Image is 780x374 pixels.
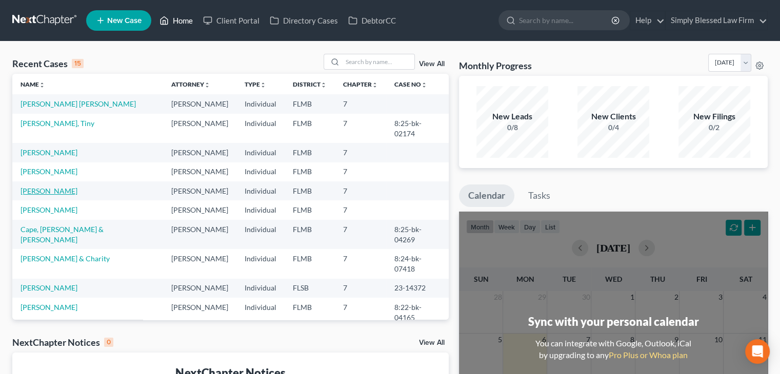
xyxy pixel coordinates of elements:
[285,279,335,298] td: FLSB
[531,338,695,361] div: You can integrate with Google, Outlook, iCal by upgrading to any
[285,220,335,249] td: FLMB
[163,181,236,200] td: [PERSON_NAME]
[260,82,266,88] i: unfold_more
[236,249,285,278] td: Individual
[335,298,386,327] td: 7
[285,298,335,327] td: FLMB
[236,94,285,113] td: Individual
[236,200,285,219] td: Individual
[163,143,236,162] td: [PERSON_NAME]
[285,200,335,219] td: FLMB
[394,80,427,88] a: Case Nounfold_more
[21,186,77,195] a: [PERSON_NAME]
[343,80,378,88] a: Chapterunfold_more
[163,162,236,181] td: [PERSON_NAME]
[21,99,136,108] a: [PERSON_NAME] [PERSON_NAME]
[236,220,285,249] td: Individual
[678,122,750,133] div: 0/2
[21,80,45,88] a: Nameunfold_more
[236,114,285,143] td: Individual
[39,82,45,88] i: unfold_more
[21,167,77,176] a: [PERSON_NAME]
[335,279,386,298] td: 7
[285,143,335,162] td: FLMB
[386,114,449,143] td: 8:25-bk-02174
[104,338,113,347] div: 0
[21,225,104,244] a: Cape, [PERSON_NAME] & [PERSON_NAME]
[630,11,665,30] a: Help
[459,59,532,72] h3: Monthly Progress
[343,54,414,69] input: Search by name...
[236,143,285,162] td: Individual
[21,283,77,292] a: [PERSON_NAME]
[163,220,236,249] td: [PERSON_NAME]
[335,249,386,278] td: 7
[163,94,236,113] td: [PERSON_NAME]
[335,94,386,113] td: 7
[293,80,327,88] a: Districtunfold_more
[577,111,649,122] div: New Clients
[107,17,142,25] span: New Case
[12,57,84,70] div: Recent Cases
[745,339,770,364] div: Open Intercom Messenger
[519,11,613,30] input: Search by name...
[285,249,335,278] td: FLMB
[476,122,548,133] div: 0/8
[163,279,236,298] td: [PERSON_NAME]
[171,80,210,88] a: Attorneyunfold_more
[335,162,386,181] td: 7
[285,162,335,181] td: FLMB
[321,82,327,88] i: unfold_more
[21,205,77,214] a: [PERSON_NAME]
[609,350,688,360] a: Pro Plus or Whoa plan
[459,184,514,207] a: Calendar
[12,336,113,348] div: NextChapter Notices
[21,254,110,263] a: [PERSON_NAME] & Charity
[285,94,335,113] td: FLMB
[678,111,750,122] div: New Filings
[265,11,343,30] a: Directory Cases
[335,114,386,143] td: 7
[577,122,649,133] div: 0/4
[236,162,285,181] td: Individual
[335,200,386,219] td: 7
[236,298,285,327] td: Individual
[519,184,559,207] a: Tasks
[163,249,236,278] td: [PERSON_NAME]
[386,298,449,327] td: 8:22-bk-04165
[204,82,210,88] i: unfold_more
[386,249,449,278] td: 8:24-bk-07418
[419,339,445,346] a: View All
[419,60,445,68] a: View All
[236,279,285,298] td: Individual
[72,59,84,68] div: 15
[163,200,236,219] td: [PERSON_NAME]
[372,82,378,88] i: unfold_more
[528,314,698,329] div: Sync with your personal calendar
[285,181,335,200] td: FLMB
[236,181,285,200] td: Individual
[21,303,77,311] a: [PERSON_NAME]
[245,80,266,88] a: Typeunfold_more
[163,114,236,143] td: [PERSON_NAME]
[335,220,386,249] td: 7
[335,181,386,200] td: 7
[666,11,767,30] a: Simply Blessed Law Firm
[21,148,77,157] a: [PERSON_NAME]
[476,111,548,122] div: New Leads
[343,11,401,30] a: DebtorCC
[421,82,427,88] i: unfold_more
[154,11,198,30] a: Home
[285,114,335,143] td: FLMB
[386,279,449,298] td: 23-14372
[21,119,94,128] a: [PERSON_NAME], Tiny
[335,143,386,162] td: 7
[198,11,265,30] a: Client Portal
[386,220,449,249] td: 8:25-bk-04269
[163,298,236,327] td: [PERSON_NAME]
